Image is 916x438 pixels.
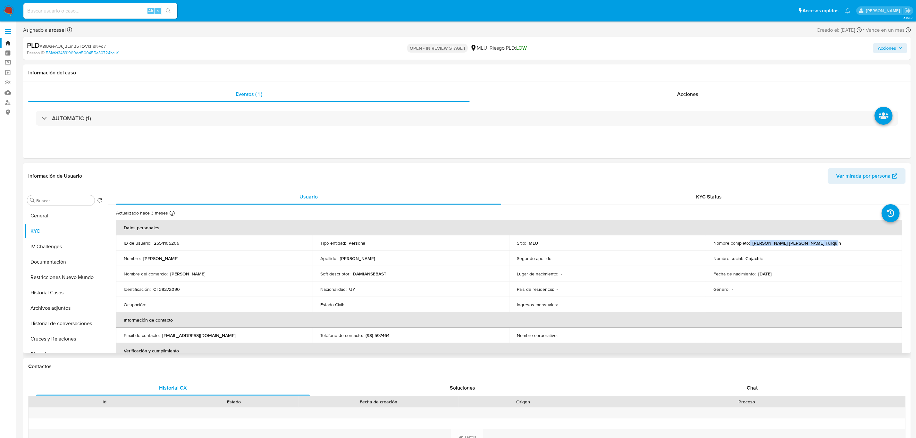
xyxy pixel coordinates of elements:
p: - [732,286,733,292]
span: - [863,26,865,34]
p: OPEN - IN REVIEW STAGE I [407,44,468,53]
p: Email de contacto : [124,333,160,338]
button: Volver al orden por defecto [97,198,102,205]
p: [PERSON_NAME] [170,271,206,277]
span: Accesos rápidos [803,7,839,14]
input: Buscar [36,198,92,204]
button: Historial Casos [25,285,105,300]
button: General [25,208,105,223]
a: 581dfcf34831969dcf500455a30724bc [46,50,119,56]
p: Nacionalidad : [320,286,347,292]
input: Buscar usuario o caso... [23,7,177,15]
button: Cruces y Relaciones [25,331,105,347]
p: Nombre completo : [713,240,750,246]
button: Restricciones Nuevo Mundo [25,270,105,285]
th: Datos personales [116,220,902,235]
p: [EMAIL_ADDRESS][DOMAIN_NAME] [162,333,236,338]
button: Acciones [873,43,907,53]
p: Nombre corporativo : [517,333,558,338]
button: search-icon [162,6,175,15]
p: Soft descriptor : [320,271,350,277]
span: Eventos ( 1 ) [236,90,262,98]
button: KYC [25,223,105,239]
p: Estado Civil : [320,302,344,307]
button: Historial de conversaciones [25,316,105,331]
a: Notificaciones [845,8,851,13]
div: Id [44,399,165,405]
span: Vence en un mes [866,27,905,34]
p: antonio.rossel@mercadolibre.com [866,8,902,14]
h1: Información del caso [28,70,906,76]
h1: Contactos [28,363,906,370]
b: arossel [47,26,66,34]
p: Tipo entidad : [320,240,346,246]
th: Verificación y cumplimiento [116,343,902,358]
div: MLU [470,45,487,52]
h1: Información de Usuario [28,173,82,179]
span: Historial CX [159,384,187,392]
p: Ocupación : [124,302,146,307]
p: Teléfono de contacto : [320,333,363,338]
p: [PERSON_NAME] [143,256,179,261]
p: Lugar de nacimiento : [517,271,558,277]
button: IV Challenges [25,239,105,254]
span: s [157,8,159,14]
p: CI 39272090 [153,286,180,292]
p: - [149,302,150,307]
p: Actualizado hace 3 meses [116,210,168,216]
span: Soluciones [450,384,475,392]
div: Proceso [592,399,901,405]
span: Alt [148,8,153,14]
p: [DATE] [758,271,772,277]
th: Información de contacto [116,312,902,328]
span: Usuario [299,193,318,200]
p: MLU [529,240,538,246]
p: [PERSON_NAME] [340,256,375,261]
p: Segundo apellido : [517,256,552,261]
span: Acciones [878,43,896,53]
p: Nombre del comercio : [124,271,168,277]
p: (98) 597464 [366,333,390,338]
p: DAMIANSEBASTI [353,271,388,277]
div: Estado [174,399,294,405]
p: Apellido : [320,256,337,261]
div: Creado el: [DATE] [817,26,862,34]
p: - [557,286,558,292]
a: Salir [904,7,911,14]
button: Ver mirada por persona [828,168,906,184]
p: - [347,302,348,307]
p: 2554105206 [154,240,179,246]
span: Riesgo PLD: [490,45,527,52]
span: KYC Status [696,193,722,200]
span: Ver mirada por persona [836,168,891,184]
b: Person ID [27,50,45,56]
p: Cajachic [745,256,763,261]
p: Género : [713,286,729,292]
div: AUTOMATIC (1) [36,111,898,126]
p: Fecha de nacimiento : [713,271,756,277]
p: Identificación : [124,286,151,292]
p: - [560,302,562,307]
button: Archivos adjuntos [25,300,105,316]
span: Asignado a [23,27,66,34]
button: Buscar [30,198,35,203]
b: PLD [27,40,40,50]
p: Sitio : [517,240,526,246]
p: [PERSON_NAME] [PERSON_NAME] Furquin [752,240,841,246]
p: ID de usuario : [124,240,151,246]
p: Persona [349,240,366,246]
p: País de residencia : [517,286,554,292]
p: - [561,271,562,277]
span: Acciones [677,90,698,98]
h3: AUTOMATIC (1) [52,115,91,122]
button: Direcciones [25,347,105,362]
p: - [555,256,556,261]
button: Documentación [25,254,105,270]
span: LOW [516,44,527,52]
p: Ingresos mensuales : [517,302,558,307]
span: # 8lUGeAU6jBEmB5TOVkF9N4q7 [40,43,106,49]
div: Origen [463,399,584,405]
p: Nombre : [124,256,141,261]
p: UY [349,286,355,292]
span: Chat [747,384,758,392]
